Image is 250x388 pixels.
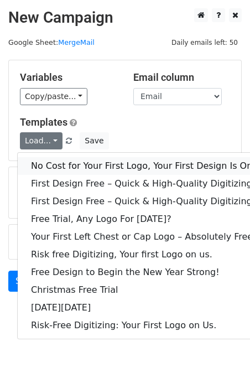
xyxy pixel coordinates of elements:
[20,132,62,149] a: Load...
[133,71,230,84] h5: Email column
[195,335,250,388] iframe: Chat Widget
[20,116,67,128] a: Templates
[168,37,242,49] span: Daily emails left: 50
[8,8,242,27] h2: New Campaign
[8,271,45,292] a: Send
[8,38,95,46] small: Google Sheet:
[58,38,95,46] a: MergeMail
[168,38,242,46] a: Daily emails left: 50
[80,132,108,149] button: Save
[20,88,87,105] a: Copy/paste...
[20,71,117,84] h5: Variables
